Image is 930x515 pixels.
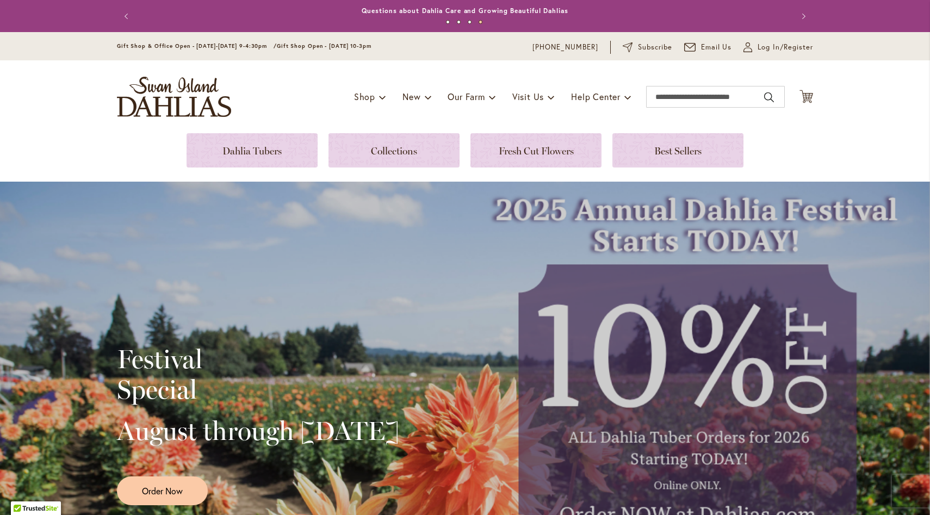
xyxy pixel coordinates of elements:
[354,91,375,102] span: Shop
[623,42,672,53] a: Subscribe
[448,91,485,102] span: Our Farm
[701,42,732,53] span: Email Us
[362,7,568,15] a: Questions about Dahlia Care and Growing Beautiful Dahlias
[117,77,231,117] a: store logo
[743,42,813,53] a: Log In/Register
[638,42,672,53] span: Subscribe
[758,42,813,53] span: Log In/Register
[117,5,139,27] button: Previous
[532,42,598,53] a: [PHONE_NUMBER]
[117,344,399,405] h2: Festival Special
[117,42,277,49] span: Gift Shop & Office Open - [DATE]-[DATE] 9-4:30pm /
[277,42,371,49] span: Gift Shop Open - [DATE] 10-3pm
[684,42,732,53] a: Email Us
[571,91,621,102] span: Help Center
[512,91,544,102] span: Visit Us
[479,20,482,24] button: 4 of 4
[457,20,461,24] button: 2 of 4
[117,415,399,446] h2: August through [DATE]
[402,91,420,102] span: New
[791,5,813,27] button: Next
[446,20,450,24] button: 1 of 4
[468,20,472,24] button: 3 of 4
